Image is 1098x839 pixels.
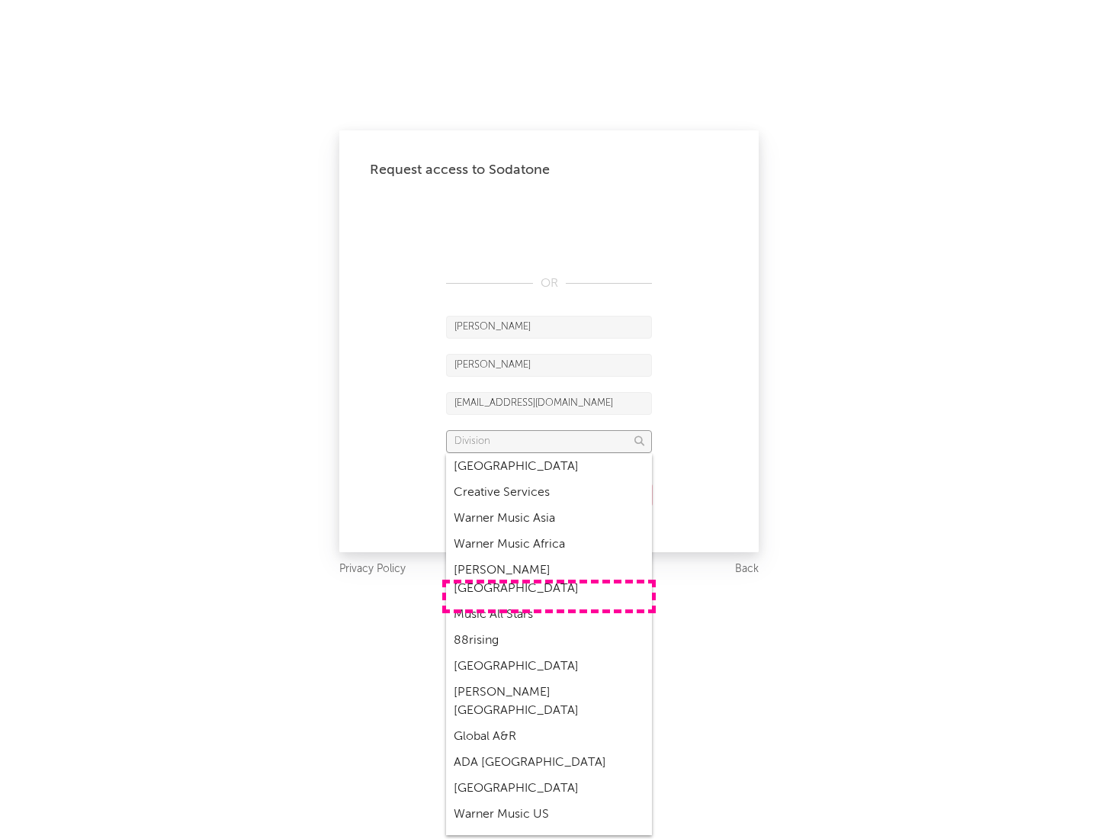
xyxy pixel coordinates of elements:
[446,506,652,532] div: Warner Music Asia
[446,802,652,828] div: Warner Music US
[339,560,406,579] a: Privacy Policy
[446,776,652,802] div: [GEOGRAPHIC_DATA]
[446,275,652,293] div: OR
[446,392,652,415] input: Email
[446,480,652,506] div: Creative Services
[446,680,652,724] div: [PERSON_NAME] [GEOGRAPHIC_DATA]
[446,532,652,558] div: Warner Music Africa
[446,430,652,453] input: Division
[446,454,652,480] div: [GEOGRAPHIC_DATA]
[446,316,652,339] input: First Name
[446,724,652,750] div: Global A&R
[446,558,652,602] div: [PERSON_NAME] [GEOGRAPHIC_DATA]
[735,560,759,579] a: Back
[446,354,652,377] input: Last Name
[446,628,652,654] div: 88rising
[370,161,728,179] div: Request access to Sodatone
[446,602,652,628] div: Music All Stars
[446,750,652,776] div: ADA [GEOGRAPHIC_DATA]
[446,654,652,680] div: [GEOGRAPHIC_DATA]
